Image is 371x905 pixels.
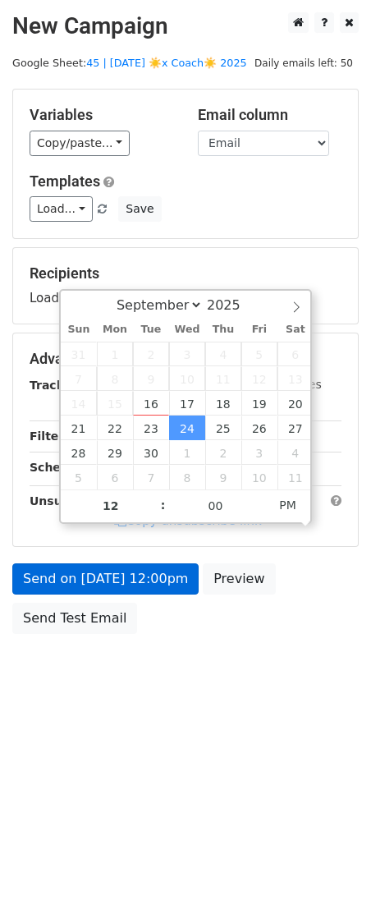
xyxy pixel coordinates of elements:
[169,465,205,489] span: October 8, 2025
[205,416,241,440] span: September 25, 2025
[86,57,247,69] a: 45 | [DATE] ☀️x Coach☀️ 2025
[241,342,277,366] span: September 5, 2025
[97,324,133,335] span: Mon
[169,440,205,465] span: October 1, 2025
[12,12,359,40] h2: New Campaign
[277,391,314,416] span: September 20, 2025
[30,264,341,307] div: Loading...
[97,465,133,489] span: October 6, 2025
[241,366,277,391] span: September 12, 2025
[61,391,97,416] span: September 14, 2025
[133,324,169,335] span: Tue
[257,376,321,393] label: UTM Codes
[30,461,89,474] strong: Schedule
[205,366,241,391] span: September 11, 2025
[61,416,97,440] span: September 21, 2025
[12,563,199,595] a: Send on [DATE] 12:00pm
[97,440,133,465] span: September 29, 2025
[30,264,341,283] h5: Recipients
[198,106,341,124] h5: Email column
[277,324,314,335] span: Sat
[30,430,71,443] strong: Filters
[241,324,277,335] span: Fri
[61,342,97,366] span: August 31, 2025
[61,366,97,391] span: September 7, 2025
[133,342,169,366] span: September 2, 2025
[169,416,205,440] span: September 24, 2025
[114,513,262,528] a: Copy unsubscribe link
[97,391,133,416] span: September 15, 2025
[205,324,241,335] span: Thu
[203,563,275,595] a: Preview
[166,489,266,522] input: Minute
[97,416,133,440] span: September 22, 2025
[30,106,173,124] h5: Variables
[277,440,314,465] span: October 4, 2025
[241,440,277,465] span: October 3, 2025
[169,342,205,366] span: September 3, 2025
[277,342,314,366] span: September 6, 2025
[133,391,169,416] span: September 16, 2025
[61,324,97,335] span: Sun
[30,494,110,508] strong: Unsubscribe
[118,196,161,222] button: Save
[12,57,247,69] small: Google Sheet:
[133,416,169,440] span: September 23, 2025
[289,826,371,905] iframe: Chat Widget
[205,342,241,366] span: September 4, 2025
[241,391,277,416] span: September 19, 2025
[133,440,169,465] span: September 30, 2025
[277,465,314,489] span: October 11, 2025
[97,366,133,391] span: September 8, 2025
[169,366,205,391] span: September 10, 2025
[61,440,97,465] span: September 28, 2025
[61,465,97,489] span: October 5, 2025
[265,489,310,521] span: Click to toggle
[249,54,359,72] span: Daily emails left: 50
[30,350,341,368] h5: Advanced
[241,465,277,489] span: October 10, 2025
[205,440,241,465] span: October 2, 2025
[133,366,169,391] span: September 9, 2025
[30,379,85,392] strong: Tracking
[203,297,262,313] input: Year
[133,465,169,489] span: October 7, 2025
[205,465,241,489] span: October 9, 2025
[97,342,133,366] span: September 1, 2025
[161,489,166,521] span: :
[277,416,314,440] span: September 27, 2025
[12,603,137,634] a: Send Test Email
[169,324,205,335] span: Wed
[205,391,241,416] span: September 18, 2025
[249,57,359,69] a: Daily emails left: 50
[241,416,277,440] span: September 26, 2025
[277,366,314,391] span: September 13, 2025
[169,391,205,416] span: September 17, 2025
[61,489,161,522] input: Hour
[30,131,130,156] a: Copy/paste...
[30,172,100,190] a: Templates
[30,196,93,222] a: Load...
